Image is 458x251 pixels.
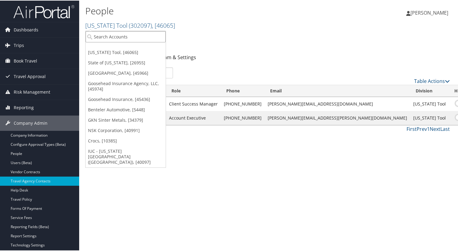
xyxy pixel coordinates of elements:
td: Account Executive [166,110,221,124]
td: [PHONE_NUMBER] [221,110,265,124]
th: Division: activate to sort column ascending [410,84,449,96]
a: Crocs, [10385] [86,135,166,145]
a: Prev [417,125,427,132]
a: Team & Settings [159,53,196,60]
h1: People [85,4,331,17]
span: Company Admin [14,115,48,130]
a: [GEOGRAPHIC_DATA], [45966] [86,67,166,78]
img: airportal-logo.png [13,4,74,18]
a: First [407,125,417,132]
a: State of [US_STATE], [26955] [86,57,166,67]
span: [PERSON_NAME] [410,9,448,16]
a: Goosehead Insurance Agency, LLC, [45974] [86,78,166,94]
a: Last [440,125,450,132]
span: Reporting [14,99,34,115]
th: Email: activate to sort column ascending [265,84,410,96]
span: , [ 46065 ] [152,21,175,29]
a: IUC - [US_STATE][GEOGRAPHIC_DATA] ([GEOGRAPHIC_DATA]), [40097] [86,145,166,167]
td: [PERSON_NAME][EMAIL_ADDRESS][DOMAIN_NAME] [265,96,410,110]
span: Risk Management [14,84,50,99]
a: NSK Corporation, [40991] [86,125,166,135]
th: Role: activate to sort column ascending [166,84,221,96]
a: [PERSON_NAME] [406,3,454,21]
td: [US_STATE] Tool [410,110,449,124]
td: [US_STATE] Tool [410,96,449,110]
td: [PHONE_NUMBER] [221,96,265,110]
a: [US_STATE] Tool [85,21,175,29]
span: Travel Approval [14,68,46,84]
a: Benteler Automotive, [5448] [86,104,166,114]
a: 1 [427,125,430,132]
a: Goosehead Insurance, [45436] [86,94,166,104]
td: [PERSON_NAME][EMAIL_ADDRESS][PERSON_NAME][DOMAIN_NAME] [265,110,410,124]
a: [US_STATE] Tool, [46065] [86,47,166,57]
span: Dashboards [14,22,38,37]
td: Client Success Manager [166,96,221,110]
span: Trips [14,37,24,52]
span: Book Travel [14,53,37,68]
a: GKN Sinter Metals, [34379] [86,114,166,125]
a: Next [430,125,440,132]
span: ( 302097 ) [129,21,152,29]
th: Phone [221,84,265,96]
a: Table Actions [414,77,450,84]
input: Search Accounts [86,30,166,42]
